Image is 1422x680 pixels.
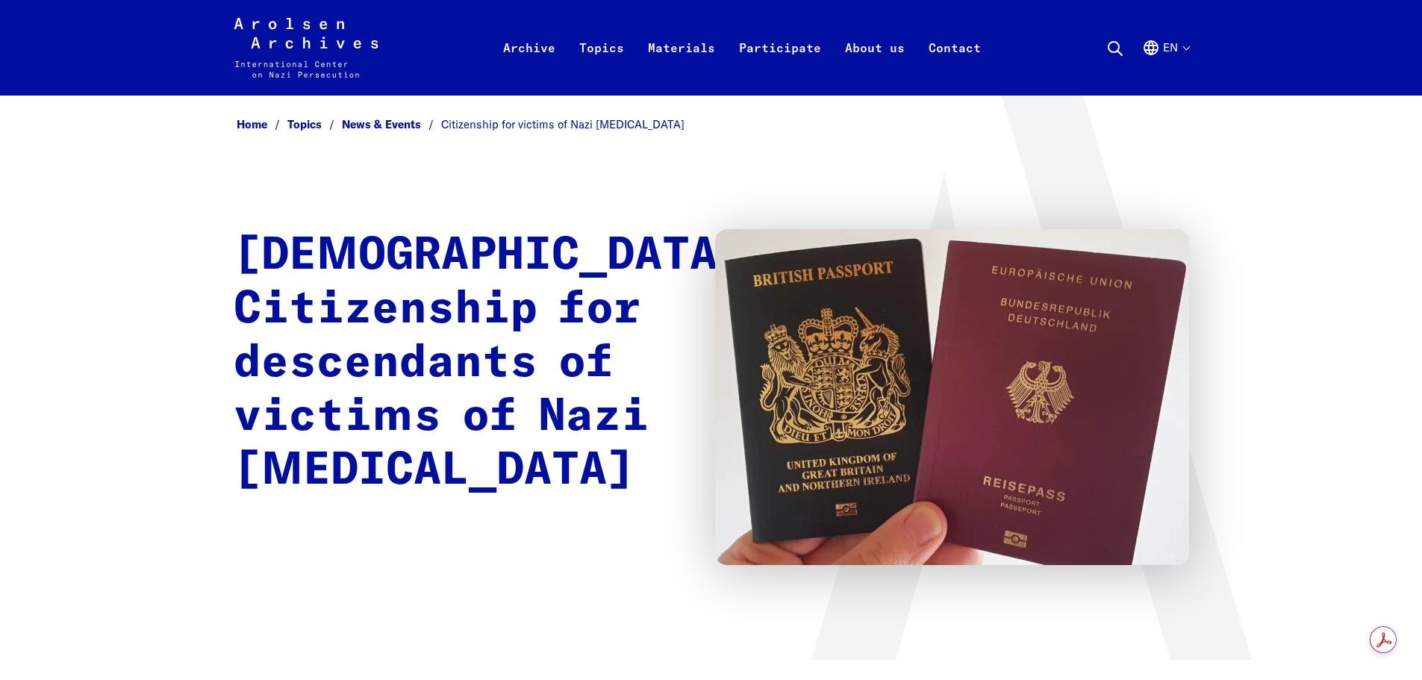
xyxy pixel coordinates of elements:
a: News & Events [342,117,441,131]
nav: Breadcrumb [234,113,1189,137]
a: Contact [917,36,993,96]
a: Topics [287,117,342,131]
a: Archive [491,36,567,96]
a: Home [237,117,287,131]
a: Materials [636,36,727,96]
a: Topics [567,36,636,96]
button: English, language selection [1142,39,1189,93]
span: Citizenship for victims of Nazi [MEDICAL_DATA] [441,117,685,131]
a: About us [833,36,917,96]
nav: Primary [491,18,993,78]
h1: [DEMOGRAPHIC_DATA] Citizenship for descendants of victims of Nazi [MEDICAL_DATA] [234,229,745,498]
a: Participate [727,36,833,96]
